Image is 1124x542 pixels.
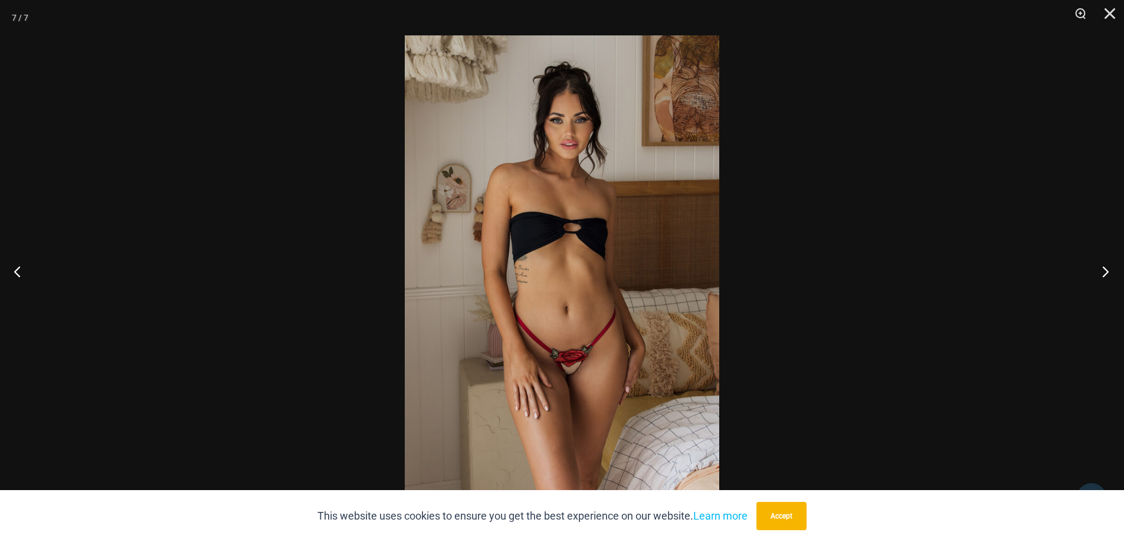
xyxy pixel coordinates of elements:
button: Next [1080,242,1124,301]
p: This website uses cookies to ensure you get the best experience on our website. [317,507,748,525]
img: Carla Red 6002 Bottom [405,35,719,507]
a: Learn more [693,510,748,522]
div: 7 / 7 [12,9,28,27]
button: Accept [756,502,807,530]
